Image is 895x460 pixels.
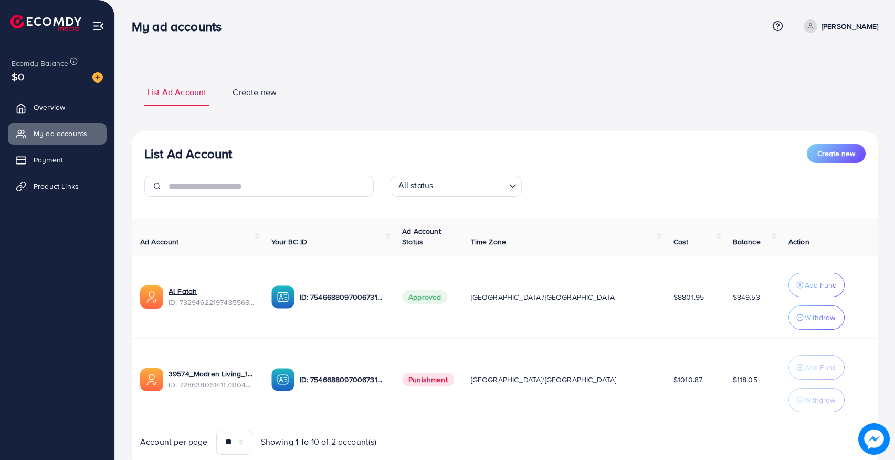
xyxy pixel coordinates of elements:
[300,291,386,303] p: ID: 7546688097006731282
[471,237,506,247] span: Time Zone
[402,226,441,247] span: Ad Account Status
[8,97,107,118] a: Overview
[788,273,845,297] button: Add Fund
[788,305,845,330] button: Withdraw
[858,423,890,455] img: image
[169,286,197,297] a: Al Fatah
[733,237,761,247] span: Balance
[822,20,878,33] p: [PERSON_NAME]
[673,292,704,302] span: $8801.95
[140,285,163,309] img: ic-ads-acc.e4c84228.svg
[169,369,255,379] a: 39574_Modren Living_1696492702766
[169,297,255,308] span: ID: 7329462219748556801
[807,144,866,163] button: Create new
[8,149,107,170] a: Payment
[805,311,835,324] p: Withdraw
[34,155,63,165] span: Payment
[10,15,81,31] img: logo
[92,20,104,32] img: menu
[92,72,103,83] img: image
[673,374,702,385] span: $1010.87
[396,177,436,194] span: All status
[805,279,837,291] p: Add Fund
[147,86,206,98] span: List Ad Account
[12,69,24,84] span: $0
[271,237,308,247] span: Your BC ID
[140,237,179,247] span: Ad Account
[733,374,757,385] span: $118.05
[391,176,522,197] div: Search for option
[402,290,447,304] span: Approved
[140,436,208,448] span: Account per page
[12,58,68,68] span: Ecomdy Balance
[233,86,277,98] span: Create new
[34,102,65,113] span: Overview
[34,128,87,139] span: My ad accounts
[169,380,255,390] span: ID: 7286380614117310466
[402,373,454,386] span: Punishment
[788,355,845,380] button: Add Fund
[471,292,617,302] span: [GEOGRAPHIC_DATA]/[GEOGRAPHIC_DATA]
[8,176,107,197] a: Product Links
[8,123,107,144] a: My ad accounts
[673,237,689,247] span: Cost
[788,388,845,412] button: Withdraw
[788,237,809,247] span: Action
[169,369,255,390] div: <span class='underline'>39574_Modren Living_1696492702766</span></br>7286380614117310466
[132,19,230,34] h3: My ad accounts
[733,292,760,302] span: $849.53
[805,394,835,406] p: Withdraw
[300,373,386,386] p: ID: 7546688097006731282
[169,286,255,308] div: <span class='underline'>Al Fatah</span></br>7329462219748556801
[471,374,617,385] span: [GEOGRAPHIC_DATA]/[GEOGRAPHIC_DATA]
[34,181,79,191] span: Product Links
[144,146,232,161] h3: List Ad Account
[436,178,504,194] input: Search for option
[140,368,163,391] img: ic-ads-acc.e4c84228.svg
[817,148,855,159] span: Create new
[261,436,377,448] span: Showing 1 To 10 of 2 account(s)
[805,361,837,374] p: Add Fund
[799,19,878,33] a: [PERSON_NAME]
[271,368,294,391] img: ic-ba-acc.ded83a64.svg
[271,285,294,309] img: ic-ba-acc.ded83a64.svg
